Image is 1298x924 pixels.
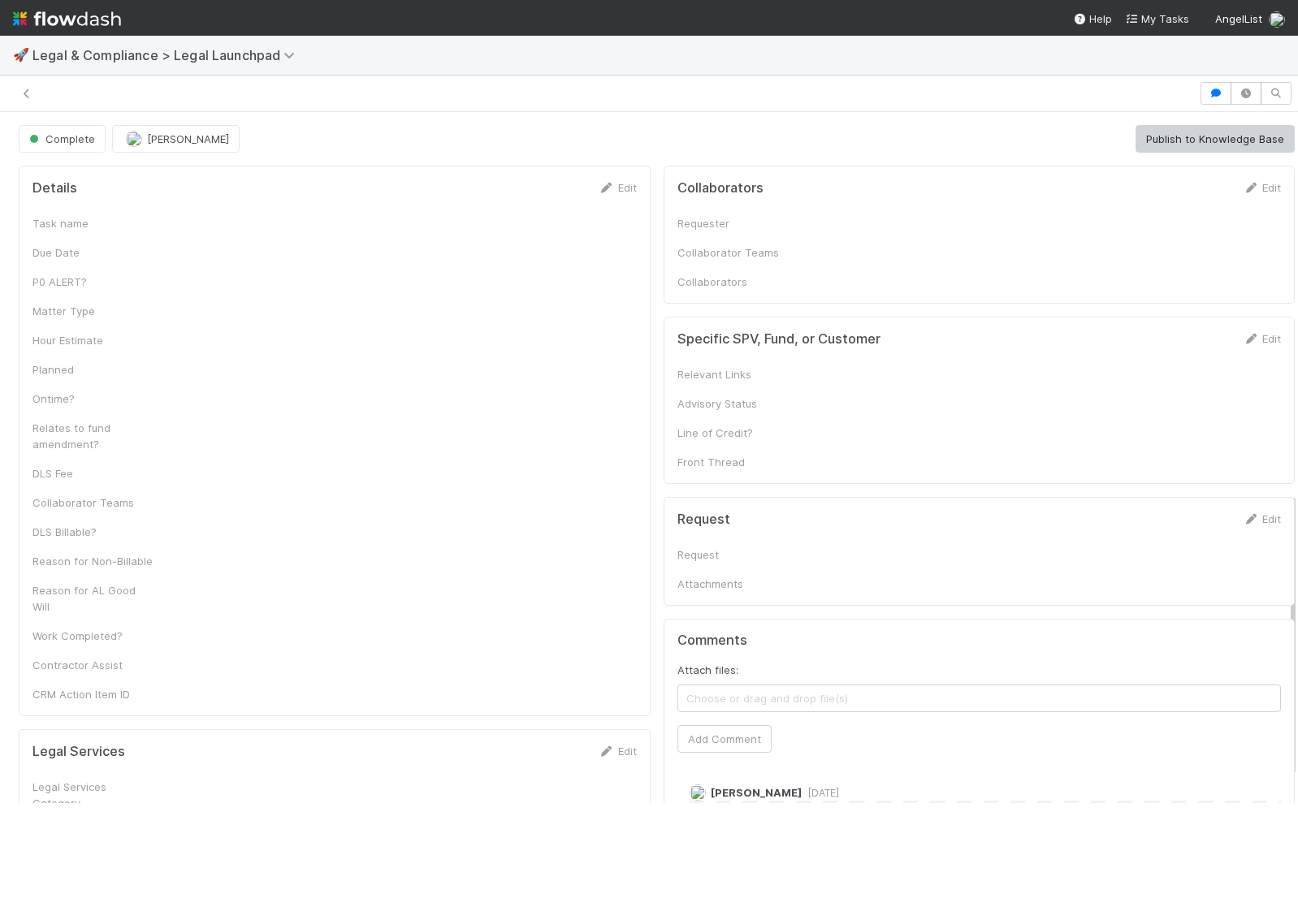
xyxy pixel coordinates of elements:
a: Edit [1243,181,1281,194]
div: Reason for Non-Billable [32,553,154,569]
h5: Specific SPV, Fund, or Customer [677,331,880,348]
button: Complete [19,125,106,153]
div: Ontime? [32,391,154,407]
span: Legal & Compliance > Legal Launchpad [32,47,303,63]
div: Work Completed? [32,628,154,644]
div: Advisory Status [677,395,799,412]
a: Edit [1243,512,1281,525]
div: Contractor Assist [32,657,154,673]
a: My Tasks [1125,11,1189,27]
label: Attach files: [677,662,738,678]
a: Edit [1243,332,1281,345]
div: DLS Billable? [32,524,154,540]
span: 🚀 [13,48,29,62]
h5: Collaborators [677,180,764,196]
div: Attachments [677,576,799,592]
button: Publish to Knowledge Base [1136,125,1295,153]
div: Collaborator Teams [32,494,154,511]
span: AngelList [1215,12,1262,25]
div: Front Thread [677,454,799,470]
img: logo-inverted-e16ddd16eac7371096b0.svg [13,5,121,32]
div: Legal Services Category [32,779,154,811]
div: Help [1073,11,1112,27]
div: Relevant Links [677,366,799,382]
div: Requester [677,215,799,231]
div: Line of Credit? [677,425,799,441]
h5: Request [677,512,730,528]
div: Planned [32,361,154,378]
div: Request [677,546,799,563]
a: Edit [599,181,637,194]
h5: Legal Services [32,744,125,760]
h5: Comments [677,633,1282,649]
img: avatar_cc3a00d7-dd5c-4a2f-8d58-dd6545b20c0d.png [1269,11,1285,28]
button: Add Comment [677,725,772,753]
img: avatar_b5be9b1b-4537-4870-b8e7-50cc2287641b.png [690,784,706,801]
h5: Details [32,180,77,196]
div: Relates to fund amendment? [32,420,154,452]
div: Reason for AL Good Will [32,582,154,615]
span: Complete [26,132,95,145]
div: CRM Action Item ID [32,686,154,702]
div: Collaborator Teams [677,244,799,261]
div: Matter Type [32,303,154,319]
div: DLS Fee [32,465,154,481]
a: Edit [599,745,637,758]
span: Choose or drag and drop file(s) [678,685,1281,711]
div: Collaborators [677,274,799,290]
span: My Tasks [1125,12,1189,25]
span: [PERSON_NAME] [711,786,802,799]
div: Due Date [32,244,154,261]
div: Hour Estimate [32,332,154,348]
span: [DATE] [802,787,839,799]
div: Task name [32,215,154,231]
div: P0 ALERT? [32,274,154,290]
